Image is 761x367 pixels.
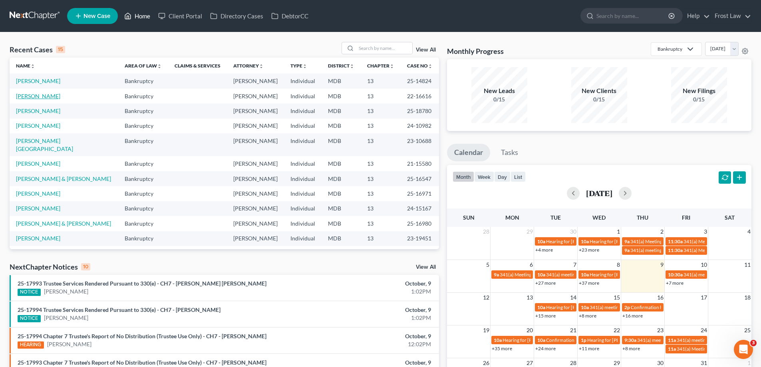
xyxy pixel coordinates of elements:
[227,246,284,261] td: [PERSON_NAME]
[322,231,361,246] td: MDB
[18,315,41,322] div: NOTICE
[284,103,322,118] td: Individual
[118,103,168,118] td: Bankruptcy
[474,171,494,182] button: week
[118,133,168,156] td: Bankruptcy
[125,63,162,69] a: Area of Lawunfold_more
[571,95,627,103] div: 0/15
[463,214,475,221] span: Sun
[725,214,735,221] span: Sat
[284,216,322,231] td: Individual
[581,304,589,310] span: 10a
[416,47,436,53] a: View All
[361,231,401,246] td: 13
[18,341,44,349] div: HEARING
[616,227,621,236] span: 1
[389,64,394,69] i: unfold_more
[677,337,754,343] span: 341(a) meeting for [PERSON_NAME]
[118,246,168,261] td: Bankruptcy
[743,325,751,335] span: 25
[535,345,556,351] a: +24 more
[637,214,648,221] span: Thu
[526,227,534,236] span: 29
[743,293,751,302] span: 18
[361,73,401,88] td: 13
[700,293,708,302] span: 17
[322,186,361,201] td: MDB
[428,64,433,69] i: unfold_more
[511,171,526,182] button: list
[494,272,499,278] span: 9a
[581,337,586,343] span: 1p
[227,133,284,156] td: [PERSON_NAME]
[361,201,401,216] td: 13
[492,345,512,351] a: +35 more
[494,337,502,343] span: 10a
[622,345,640,351] a: +8 more
[10,45,65,54] div: Recent Cases
[613,293,621,302] span: 15
[579,313,596,319] a: +8 more
[590,304,683,310] span: 341(a) meeting for Adebisi [PERSON_NAME]
[572,260,577,270] span: 7
[581,272,589,278] span: 10a
[660,227,664,236] span: 2
[550,214,561,221] span: Tue
[284,73,322,88] td: Individual
[361,133,401,156] td: 13
[118,89,168,103] td: Bankruptcy
[118,231,168,246] td: Bankruptcy
[537,238,545,244] span: 10a
[361,103,401,118] td: 13
[401,156,439,171] td: 21-15580
[624,304,630,310] span: 2p
[526,325,534,335] span: 20
[44,314,88,322] a: [PERSON_NAME]
[596,8,670,23] input: Search by name...
[16,160,60,167] a: [PERSON_NAME]
[590,272,652,278] span: Hearing for [PERSON_NAME]
[227,201,284,216] td: [PERSON_NAME]
[361,216,401,231] td: 13
[743,260,751,270] span: 11
[579,247,599,253] a: +23 more
[322,171,361,186] td: MDB
[16,190,60,197] a: [PERSON_NAME]
[157,64,162,69] i: unfold_more
[30,64,35,69] i: unfold_more
[711,9,751,23] a: Frost Law
[587,337,650,343] span: Hearing for [PERSON_NAME]
[535,247,553,253] a: +4 more
[660,260,664,270] span: 9
[535,313,556,319] a: +15 more
[16,137,73,152] a: [PERSON_NAME][GEOGRAPHIC_DATA]
[656,325,664,335] span: 23
[613,325,621,335] span: 22
[668,337,676,343] span: 11a
[569,325,577,335] span: 21
[83,13,110,19] span: New Case
[361,89,401,103] td: 13
[328,63,354,69] a: Districtunfold_more
[683,9,710,23] a: Help
[684,247,761,253] span: 341(a) Meeting for [PERSON_NAME]
[284,119,322,133] td: Individual
[233,63,264,69] a: Attorneyunfold_more
[227,216,284,231] td: [PERSON_NAME]
[227,73,284,88] td: [PERSON_NAME]
[684,238,761,244] span: 341(a) Meeting for [PERSON_NAME]
[616,260,621,270] span: 8
[227,186,284,201] td: [PERSON_NAME]
[298,314,431,322] div: 1:02PM
[630,247,707,253] span: 341(a) meeting for [PERSON_NAME]
[227,231,284,246] td: [PERSON_NAME]
[18,306,221,313] a: 25-17994 Trustee Services Rendered Pursuant to 330(e) - CH7 - [PERSON_NAME]
[581,238,589,244] span: 10a
[120,9,154,23] a: Home
[361,246,401,261] td: 13
[16,235,60,242] a: [PERSON_NAME]
[227,119,284,133] td: [PERSON_NAME]
[284,231,322,246] td: Individual
[284,156,322,171] td: Individual
[322,119,361,133] td: MDB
